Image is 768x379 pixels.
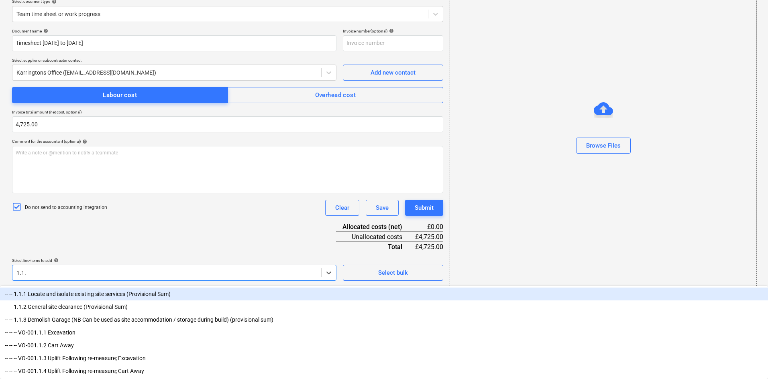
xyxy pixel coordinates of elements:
[12,139,443,144] div: Comment for the accountant (optional)
[12,109,443,116] p: Invoice total amount (net cost, optional)
[12,58,336,65] p: Select supplier or subcontractor contact
[415,203,434,213] div: Submit
[12,87,228,103] button: Labour cost
[12,35,336,51] input: Document name
[415,232,443,242] div: £4,725.00
[25,204,107,211] p: Do not send to accounting integration
[343,28,443,34] div: Invoice number (optional)
[387,28,394,33] span: help
[228,87,444,103] button: Overhead cost
[336,222,415,232] div: Allocated costs (net)
[12,116,443,132] input: Invoice total amount (net cost, optional)
[103,90,137,100] div: Labour cost
[586,140,621,151] div: Browse Files
[315,90,356,100] div: Overhead cost
[343,65,443,81] button: Add new contact
[378,268,408,278] div: Select bulk
[42,28,48,33] span: help
[405,200,443,216] button: Submit
[371,67,416,78] div: Add new contact
[325,200,359,216] button: Clear
[415,222,443,232] div: £0.00
[52,258,59,263] span: help
[336,232,415,242] div: Unallocated costs
[12,28,336,34] div: Document name
[343,35,443,51] input: Invoice number
[81,139,87,144] span: help
[12,258,336,263] div: Select line-items to add
[415,242,443,251] div: £4,725.00
[576,138,631,154] button: Browse Files
[376,203,389,213] div: Save
[336,242,415,251] div: Total
[366,200,399,216] button: Save
[335,203,349,213] div: Clear
[728,340,768,379] iframe: Chat Widget
[343,265,443,281] button: Select bulk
